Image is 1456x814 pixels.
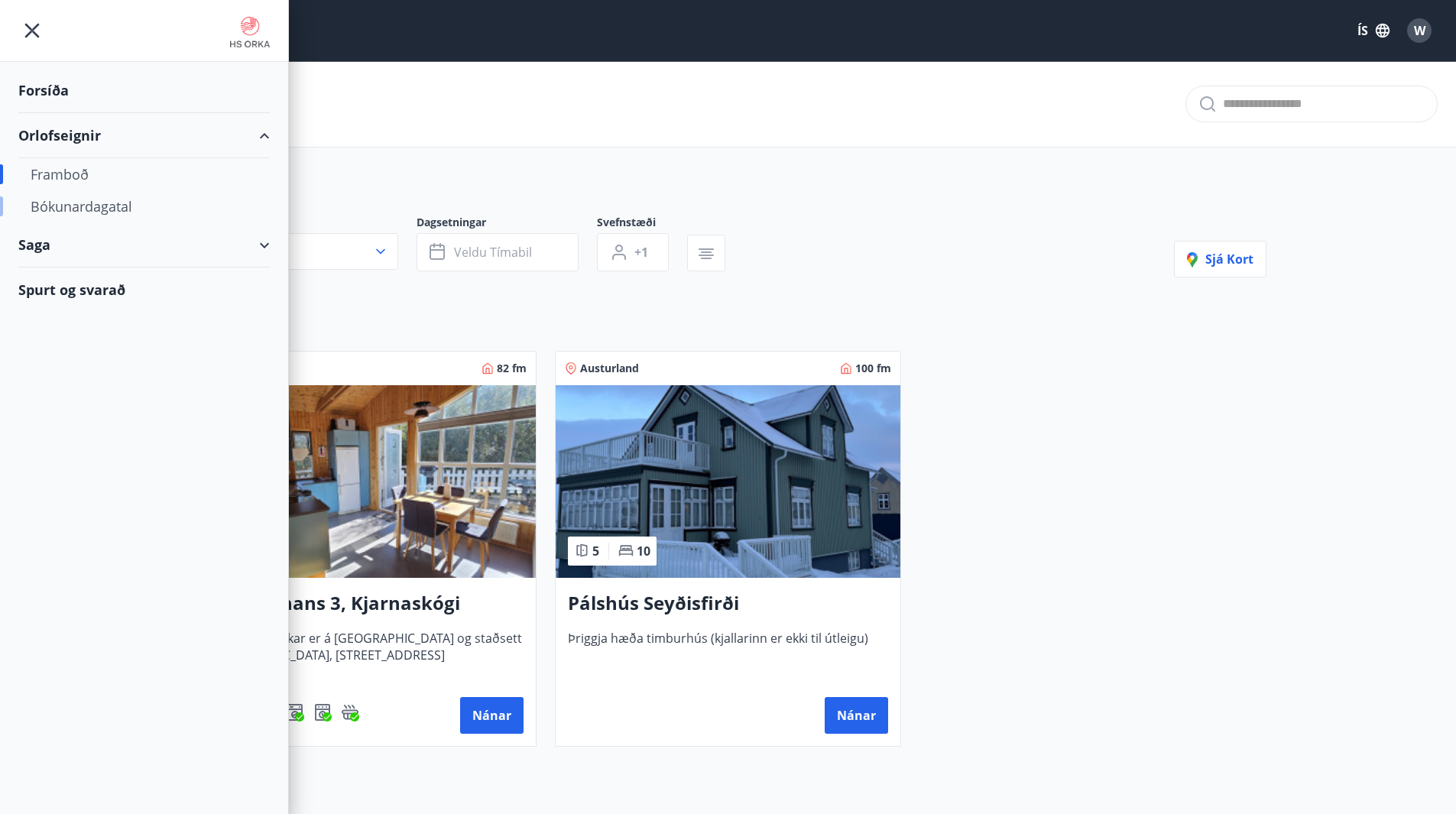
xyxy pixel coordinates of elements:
h3: Pálshús Seyðisfirði [568,590,888,618]
button: menu [18,17,46,44]
button: Sjá kort [1174,241,1266,277]
img: h89QDIuHlAdpqTriuIvuEWkTH976fOgBEOOeu1mi.svg [341,703,359,722]
span: Dagsetningar [417,215,597,233]
h3: Gata Mánans 3, Kjarnaskógi [203,590,524,618]
span: 5 [592,543,599,559]
span: 100 fm [855,361,891,376]
div: Forsíða [18,68,270,113]
button: W [1401,12,1438,49]
div: Spurt og svarað [18,268,270,312]
img: Paella dish [191,385,536,578]
button: Nánar [825,697,888,734]
span: Svefnstæði [597,215,687,233]
span: 10 [637,543,650,559]
img: Dl16BY4EX9PAW649lg1C3oBuIaAsR6QVDQBO2cTm.svg [286,703,304,722]
img: Paella dish [556,385,900,578]
span: Þriggja hæða timburhús (kjallarinn er ekki til útleigu) [568,630,888,680]
div: Bókunardagatal [31,190,258,222]
button: Veldu tímabil [417,233,579,271]
button: +1 [597,233,669,271]
div: Framboð [31,158,258,190]
div: Þurrkari [313,703,332,722]
span: +1 [634,244,648,261]
button: Allt [190,233,398,270]
div: Saga [18,222,270,268]
span: Sjá kort [1187,251,1253,268]
img: union_logo [230,17,270,47]
span: W [1414,22,1425,39]
div: Þvottavél [286,703,304,722]
div: Orlofseignir [18,113,270,158]
span: Veldu tímabil [454,244,532,261]
button: Nánar [460,697,524,734]
img: hddCLTAnxqFUMr1fxmbGG8zWilo2syolR0f9UjPn.svg [313,703,332,722]
span: Svæði [190,215,417,233]
span: Austurland [580,361,639,376]
span: Orlofshúsið okkar er á [GEOGRAPHIC_DATA] og staðsett í [GEOGRAPHIC_DATA], [STREET_ADDRESS] [203,630,524,680]
div: Heitur pottur [341,703,359,722]
span: 82 fm [497,361,527,376]
button: ÍS [1349,17,1398,44]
